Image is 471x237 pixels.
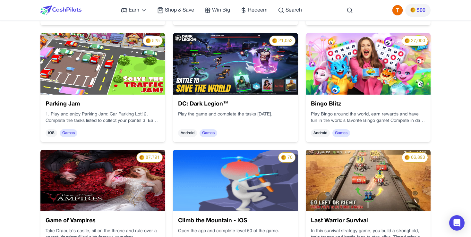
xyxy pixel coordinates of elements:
a: Win Big [204,6,230,14]
div: Open Intercom Messenger [449,215,465,231]
span: iOS [46,129,57,137]
img: VdfGFUBbqbfU.jpeg [306,33,431,95]
span: 27,000 [411,38,425,44]
span: Earn [129,6,139,14]
span: Android [178,129,197,137]
span: Search [286,6,302,14]
img: 414aa5d1-4f6b-495c-9236-e0eac1aeedf4.jpg [173,33,298,95]
img: PMs [405,38,410,43]
a: Search [278,6,302,14]
img: PMs [281,155,286,160]
a: Redeem [240,6,268,14]
p: 1. Play and enjoy Parking Jam: Car Parking Lot! 2. Complete the tasks listed to collect your poin... [46,111,160,124]
span: Games [332,129,350,137]
a: Earn [121,6,147,14]
img: 5b47190fef3acd91e86ab0e85d22a9e829112170d6ac43e8a07c69db434304c3.jpg [173,150,298,211]
img: 3aab4037-c9d7-4251-a56e-0d0a66df36f3.jpg [40,33,165,95]
span: Games [200,129,217,137]
img: PMs [410,7,415,13]
img: PMs [146,38,151,43]
span: Games [60,129,77,137]
span: Redeem [248,6,268,14]
img: 1766672b-5296-4410-8956-0534151489dc.webp [306,150,431,211]
span: 66,893 [411,155,425,161]
h3: Last Warrior Survival [311,216,425,225]
h3: DC: Dark Legion™ [178,100,293,109]
img: CashPilots Logo [40,5,81,15]
a: Shop & Save [157,6,194,14]
span: 87,791 [146,155,160,161]
p: Play the game and complete the tasks [DATE]. [178,111,293,118]
h3: Game of Vampires [46,216,160,225]
h3: Climb the Mountain - iOS [178,216,293,225]
span: 500 [417,7,425,14]
span: 21,052 [278,38,293,44]
div: Play up to four cards at once for quadruple the fun Special events and timely celebrations keep g... [311,111,425,124]
span: Android [311,129,330,137]
h3: Bingo Blitz [311,100,425,109]
span: Shop & Save [165,6,194,14]
img: 25263-OYRc70Md.jpg [40,150,165,211]
span: 70 [287,155,293,161]
img: PMs [272,38,277,43]
span: Win Big [212,6,230,14]
span: 525 [152,38,160,44]
button: PMs500 [405,4,431,17]
p: Play Bingo around the world, earn rewards and have fun in the world’s favorite Bingo game! Compet... [311,111,425,124]
img: PMs [139,155,144,160]
h3: Parking Jam [46,100,160,109]
img: PMs [405,155,410,160]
